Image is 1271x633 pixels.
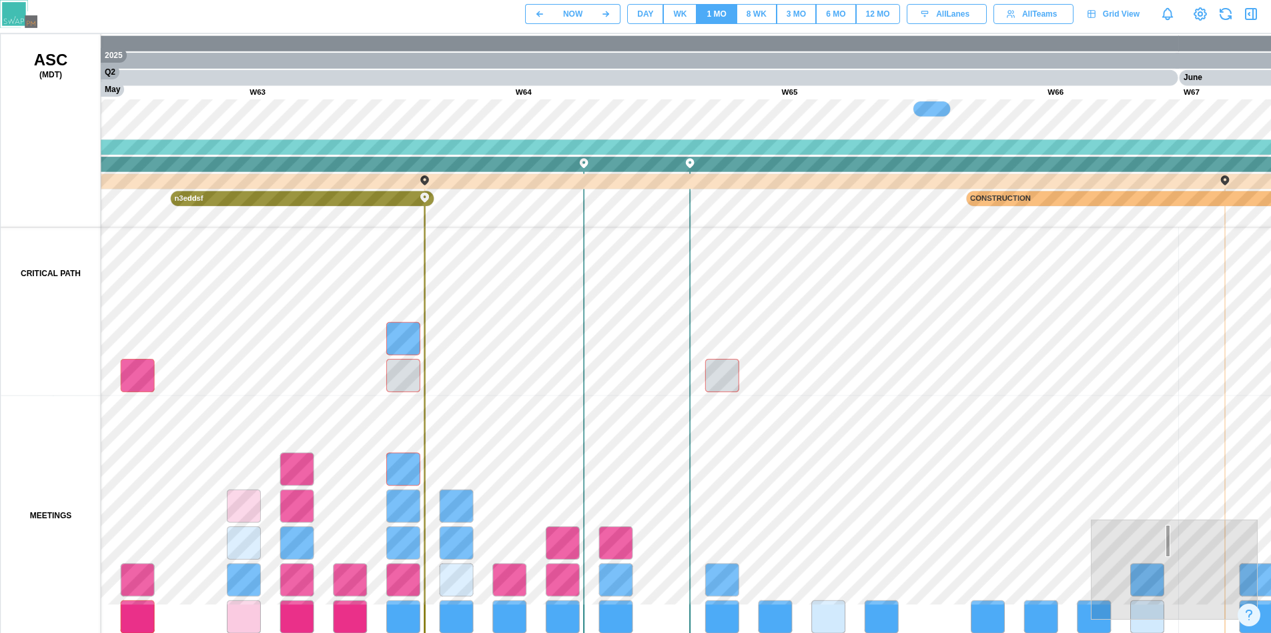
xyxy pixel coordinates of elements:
[627,4,663,24] button: DAY
[1242,5,1260,23] button: Open Drawer
[1216,5,1235,23] button: Refresh Grid
[563,8,582,21] div: NOW
[637,8,653,21] div: DAY
[856,4,900,24] button: 12 MO
[1022,5,1057,23] span: All Teams
[737,4,777,24] button: 8 WK
[826,8,845,21] div: 6 MO
[993,4,1074,24] button: AllTeams
[907,4,987,24] button: AllLanes
[554,4,592,24] button: NOW
[787,8,806,21] div: 3 MO
[673,8,687,21] div: WK
[866,8,890,21] div: 12 MO
[1103,5,1140,23] span: Grid View
[777,4,816,24] button: 3 MO
[707,8,726,21] div: 1 MO
[1080,4,1150,24] a: Grid View
[697,4,736,24] button: 1 MO
[936,5,969,23] span: All Lanes
[663,4,697,24] button: WK
[1156,3,1179,25] a: Notifications
[1191,5,1210,23] a: View Project
[747,8,767,21] div: 8 WK
[816,4,855,24] button: 6 MO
